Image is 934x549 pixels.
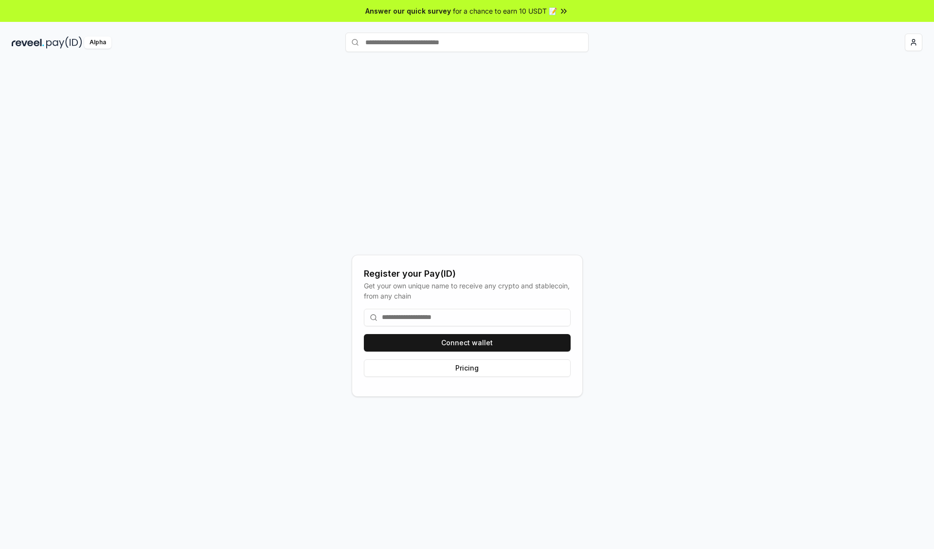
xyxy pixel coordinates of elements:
button: Pricing [364,359,571,377]
span: for a chance to earn 10 USDT 📝 [453,6,557,16]
img: pay_id [46,36,82,49]
span: Answer our quick survey [365,6,451,16]
img: reveel_dark [12,36,44,49]
div: Alpha [84,36,111,49]
div: Register your Pay(ID) [364,267,571,281]
button: Connect wallet [364,334,571,352]
div: Get your own unique name to receive any crypto and stablecoin, from any chain [364,281,571,301]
